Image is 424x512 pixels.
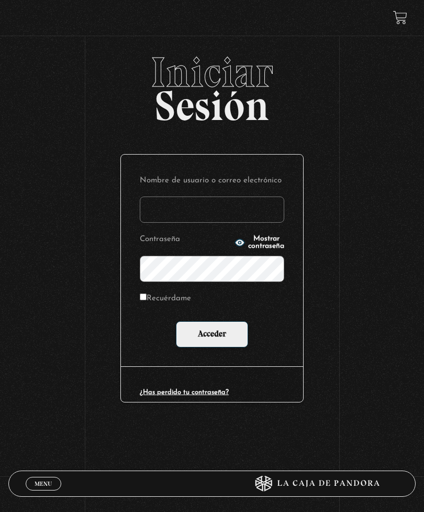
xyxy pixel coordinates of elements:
[140,232,231,247] label: Contraseña
[248,235,284,250] span: Mostrar contraseña
[8,51,416,93] span: Iniciar
[235,235,284,250] button: Mostrar contraseña
[31,489,55,497] span: Cerrar
[35,481,52,487] span: Menu
[140,293,147,300] input: Recuérdame
[140,291,191,307] label: Recuérdame
[393,10,407,25] a: View your shopping cart
[8,51,416,118] h2: Sesión
[140,389,229,396] a: ¿Has perdido tu contraseña?
[140,173,284,189] label: Nombre de usuario o correo electrónico
[176,321,248,347] input: Acceder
